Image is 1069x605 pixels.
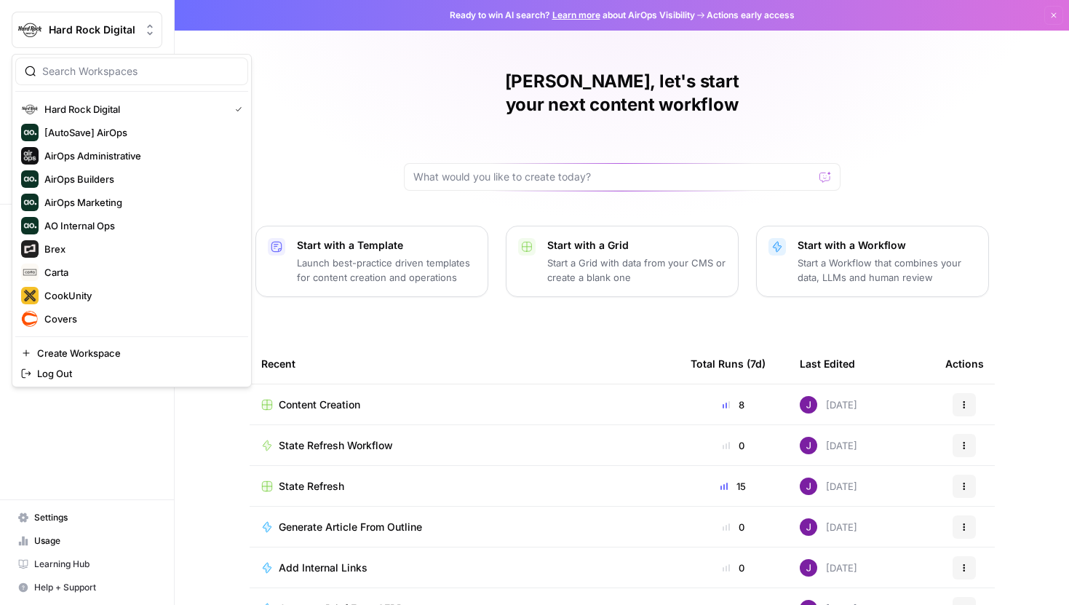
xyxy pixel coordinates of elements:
img: nj1ssy6o3lyd6ijko0eoja4aphzn [800,478,817,495]
span: Usage [34,534,156,547]
img: Brex Logo [21,240,39,258]
img: AirOps Builders Logo [21,170,39,188]
img: Hard Rock Digital Logo [21,100,39,118]
img: [AutoSave] AirOps Logo [21,124,39,141]
a: State Refresh [261,479,667,494]
button: Help + Support [12,576,162,599]
button: Start with a GridStart a Grid with data from your CMS or create a blank one [506,226,739,297]
img: Hard Rock Digital Logo [17,17,43,43]
div: [DATE] [800,396,857,414]
span: [AutoSave] AirOps [44,125,237,140]
span: Ready to win AI search? about AirOps Visibility [450,9,695,22]
span: Hard Rock Digital [49,23,137,37]
p: Start with a Workflow [798,238,977,253]
span: AirOps Marketing [44,195,237,210]
span: Hard Rock Digital [44,102,223,116]
span: Carta [44,265,237,280]
span: Brex [44,242,237,256]
div: [DATE] [800,478,857,495]
p: Start a Grid with data from your CMS or create a blank one [547,256,726,285]
a: Content Creation [261,398,667,412]
a: Create Workspace [15,343,248,363]
span: State Refresh Workflow [279,438,393,453]
div: 0 [691,520,776,534]
span: AirOps Builders [44,172,237,186]
a: Usage [12,529,162,553]
input: Search Workspaces [42,64,239,79]
span: State Refresh [279,479,344,494]
span: CookUnity [44,288,237,303]
span: Help + Support [34,581,156,594]
button: Start with a TemplateLaunch best-practice driven templates for content creation and operations [255,226,488,297]
span: Add Internal Links [279,561,367,575]
div: Recent [261,344,667,384]
img: Covers Logo [21,310,39,328]
div: 15 [691,479,776,494]
a: Log Out [15,363,248,384]
span: Log Out [37,366,237,381]
img: AO Internal Ops Logo [21,217,39,234]
a: Settings [12,506,162,529]
img: AirOps Marketing Logo [21,194,39,211]
div: Total Runs (7d) [691,344,766,384]
div: 0 [691,438,776,453]
span: Actions early access [707,9,795,22]
p: Start a Workflow that combines your data, LLMs and human review [798,256,977,285]
input: What would you like to create today? [413,170,814,184]
div: [DATE] [800,559,857,577]
button: Start with a WorkflowStart a Workflow that combines your data, LLMs and human review [756,226,989,297]
img: AirOps Administrative Logo [21,147,39,165]
a: Learning Hub [12,553,162,576]
div: [DATE] [800,437,857,454]
div: Actions [945,344,984,384]
span: Create Workspace [37,346,237,360]
img: nj1ssy6o3lyd6ijko0eoja4aphzn [800,559,817,577]
span: AO Internal Ops [44,218,237,233]
img: nj1ssy6o3lyd6ijko0eoja4aphzn [800,518,817,536]
div: Last Edited [800,344,855,384]
span: AirOps Administrative [44,149,237,163]
a: Learn more [552,9,600,20]
img: CookUnity Logo [21,287,39,304]
p: Start with a Template [297,238,476,253]
h1: [PERSON_NAME], let's start your next content workflow [404,70,841,116]
a: State Refresh Workflow [261,438,667,453]
img: Carta Logo [21,264,39,281]
p: Start with a Grid [547,238,726,253]
div: [DATE] [800,518,857,536]
span: Content Creation [279,398,360,412]
div: Workspace: Hard Rock Digital [12,54,252,387]
a: Add Internal Links [261,561,667,575]
span: Covers [44,312,237,326]
span: Generate Article From Outline [279,520,422,534]
div: 8 [691,398,776,412]
img: nj1ssy6o3lyd6ijko0eoja4aphzn [800,437,817,454]
div: 0 [691,561,776,575]
button: Workspace: Hard Rock Digital [12,12,162,48]
p: Launch best-practice driven templates for content creation and operations [297,256,476,285]
span: Settings [34,511,156,524]
img: nj1ssy6o3lyd6ijko0eoja4aphzn [800,396,817,414]
a: Generate Article From Outline [261,520,667,534]
span: Learning Hub [34,558,156,571]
